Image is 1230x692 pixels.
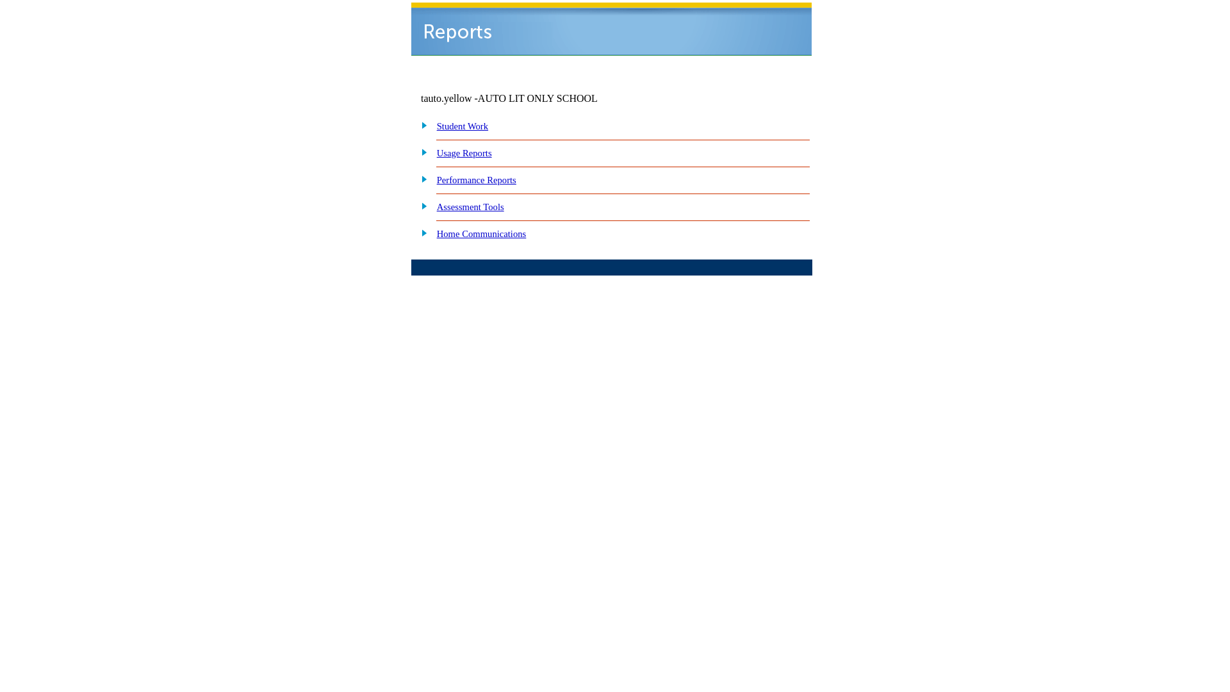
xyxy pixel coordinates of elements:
[414,119,428,131] img: plus.gif
[478,93,598,104] nobr: AUTO LIT ONLY SCHOOL
[411,3,812,56] img: header
[437,121,488,131] a: Student Work
[414,200,428,211] img: plus.gif
[414,146,428,158] img: plus.gif
[414,173,428,185] img: plus.gif
[437,148,492,158] a: Usage Reports
[437,229,527,239] a: Home Communications
[421,93,657,104] td: tauto.yellow -
[437,175,516,185] a: Performance Reports
[437,202,504,212] a: Assessment Tools
[414,227,428,238] img: plus.gif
